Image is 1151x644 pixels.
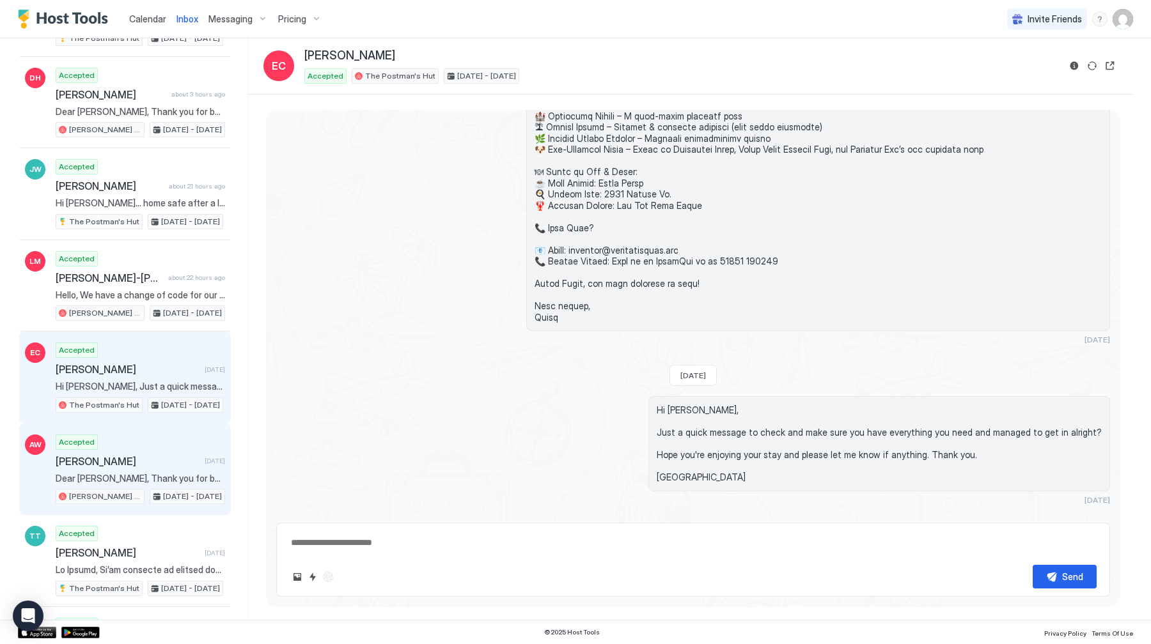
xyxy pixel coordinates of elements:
[29,164,42,175] span: JW
[1084,335,1110,344] span: [DATE]
[13,601,43,631] div: Open Intercom Messenger
[59,161,95,172] span: Accepted
[129,13,166,24] span: Calendar
[1028,13,1082,25] span: Invite Friends
[205,365,225,374] span: [DATE]
[1102,58,1118,73] button: Open reservation
[680,371,706,380] span: [DATE]
[163,124,222,135] span: [DATE] - [DATE]
[18,627,56,638] a: App Store
[69,399,139,411] span: The Postman's Hut
[169,182,225,190] span: about 21 hours ago
[163,307,222,319] span: [DATE] - [DATE]
[161,399,220,411] span: [DATE] - [DATE]
[56,180,164,192] span: [PERSON_NAME]
[1044,625,1086,639] a: Privacy Policy
[56,197,225,209] span: Hi [PERSON_NAME]… home safe after a lovely stay at the [GEOGRAPHIC_DATA]. Everything was great, l...
[59,344,95,356] span: Accepted
[176,13,198,24] span: Inbox
[69,124,141,135] span: [PERSON_NAME] By The Sea
[56,88,166,101] span: [PERSON_NAME]
[59,253,95,264] span: Accepted
[56,455,200,468] span: [PERSON_NAME]
[290,569,305,585] button: Upload image
[365,70,435,82] span: The Postman's Hut
[18,10,114,29] a: Host Tools Logo
[1062,570,1083,583] div: Send
[29,256,41,267] span: LM
[56,381,225,392] span: Hi [PERSON_NAME], Just a quick message to check and make sure you have everything you need and ma...
[69,307,141,319] span: [PERSON_NAME] By The Sea
[457,70,516,82] span: [DATE] - [DATE]
[1084,58,1100,73] button: Sync reservation
[278,13,306,25] span: Pricing
[59,70,95,81] span: Accepted
[56,564,225,576] span: Lo Ipsumd, Si’am consecte ad elitsed doe te Inc Utlabor’e Dol! Ma aliq eni’ad mini v quisnostr ex...
[657,404,1102,483] span: Hi [PERSON_NAME], Just a quick message to check and make sure you have everything you need and ma...
[69,216,139,227] span: The Postman's Hut
[61,627,100,638] a: Google Play Store
[59,528,95,539] span: Accepted
[69,583,139,594] span: The Postman's Hut
[208,13,253,25] span: Messaging
[56,106,225,118] span: Dear [PERSON_NAME], Thank you for booking with us - we’re delighted to host you at [PERSON_NAME] ...
[544,628,600,636] span: © 2025 Host Tools
[205,549,225,557] span: [DATE]
[161,216,220,227] span: [DATE] - [DATE]
[30,347,40,358] span: EC
[56,272,163,284] span: [PERSON_NAME]-[PERSON_NAME]
[1113,9,1133,29] div: User profile
[59,436,95,448] span: Accepted
[168,273,225,282] span: about 22 hours ago
[308,70,343,82] span: Accepted
[1067,58,1082,73] button: Reservation information
[304,49,395,63] span: [PERSON_NAME]
[163,491,222,502] span: [DATE] - [DATE]
[161,583,220,594] span: [DATE] - [DATE]
[56,363,200,376] span: [PERSON_NAME]
[171,90,225,98] span: about 3 hours ago
[29,530,41,542] span: TT
[1092,629,1133,637] span: Terms Of Use
[56,546,200,559] span: [PERSON_NAME]
[69,491,141,502] span: [PERSON_NAME] By The Sea
[1092,625,1133,639] a: Terms Of Use
[129,12,166,26] a: Calendar
[56,289,225,301] span: Hello, We have a change of code for our lockbox, please use the code 12B78 for access to the key
[272,58,286,73] span: EC
[29,72,41,84] span: DH
[305,569,320,585] button: Quick reply
[29,439,42,450] span: AW
[1084,495,1110,505] span: [DATE]
[1044,629,1086,637] span: Privacy Policy
[56,473,225,484] span: Dear [PERSON_NAME], Thank you for booking with us - we’re delighted to host you at [PERSON_NAME] ...
[205,457,225,465] span: [DATE]
[176,12,198,26] a: Inbox
[1033,565,1097,588] button: Send
[1092,11,1108,27] div: menu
